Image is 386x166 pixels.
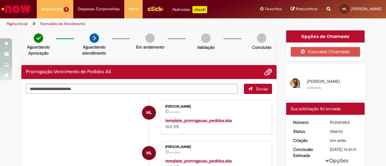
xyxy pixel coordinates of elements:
[289,128,326,134] dt: Status
[78,6,120,12] span: Despesas Corporativas
[330,137,358,143] div: 30/09/2025 11:51:08
[265,6,282,12] span: Favoritos
[296,6,318,12] span: Rascunhos
[289,119,326,125] dt: Número
[146,146,152,160] span: ML
[330,138,346,143] span: 6m atrás
[330,146,358,152] div: [DATE] 16:51:11
[257,33,266,43] img: img-circle-grey.png
[291,106,340,111] span: Sua solicitação foi enviada
[40,21,85,26] a: Formulário de Atendimento
[286,30,365,42] div: Opções do Chamado
[256,86,268,92] span: Enviar
[289,146,326,158] dt: Conclusão Estimada
[165,158,232,164] a: template_prorrogacao_pedidos.xlsx
[192,6,207,13] p: +GenAi
[129,6,138,12] span: More
[165,145,266,149] div: [PERSON_NAME]
[1,3,32,15] img: ServiceNow
[64,7,69,12] span: 5
[24,44,53,56] p: Aguardando Aprovação
[201,33,210,43] img: img-circle-grey.png
[307,79,340,84] span: [PERSON_NAME]
[172,6,207,13] div: Padroniza
[142,106,156,120] div: Maria Eduarda Sena Monteiro De Lima
[291,47,360,57] button: Cancelar Chamado
[170,110,180,114] span: 6m atrás
[351,6,381,11] span: [PERSON_NAME]
[5,18,253,30] ul: Trilhas de página
[41,6,62,12] span: Requisições
[147,4,163,13] img: click_logo_yellow_360x200.png
[264,68,272,76] button: Adicionar anexos
[170,151,180,154] time: 30/09/2025 11:50:54
[165,117,266,130] div: 10.5 KB
[26,69,111,75] h2: Prorrogação Vencimento de Pedidos AS Histórico de tíquete
[252,44,271,50] p: Concluído
[291,6,318,12] a: Rascunhos
[165,105,266,108] div: [PERSON_NAME]
[80,44,109,56] p: Aguardando atendimento
[330,138,346,143] time: 30/09/2025 11:51:08
[26,84,238,94] textarea: Digite sua mensagem aqui...
[197,44,215,50] p: Validação
[307,85,321,90] small: exibindo
[165,118,232,123] a: template_prorrogacao_pedidos.xlsx
[136,44,164,50] p: Em andamento
[34,33,43,43] img: check-circle-green.png
[170,151,180,154] span: 6m atrás
[170,110,180,114] time: 30/09/2025 11:50:58
[289,137,326,143] dt: Criação
[7,21,27,26] a: Página inicial
[145,33,155,43] img: img-circle-grey.png
[142,146,156,160] div: Maria Eduarda Sena Monteiro De Lima
[90,33,99,43] img: arrow-next.png
[342,7,347,11] span: ML
[330,119,358,125] div: R13581054
[146,105,152,120] span: ML
[330,128,358,134] div: Aberto
[244,84,272,94] button: Enviar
